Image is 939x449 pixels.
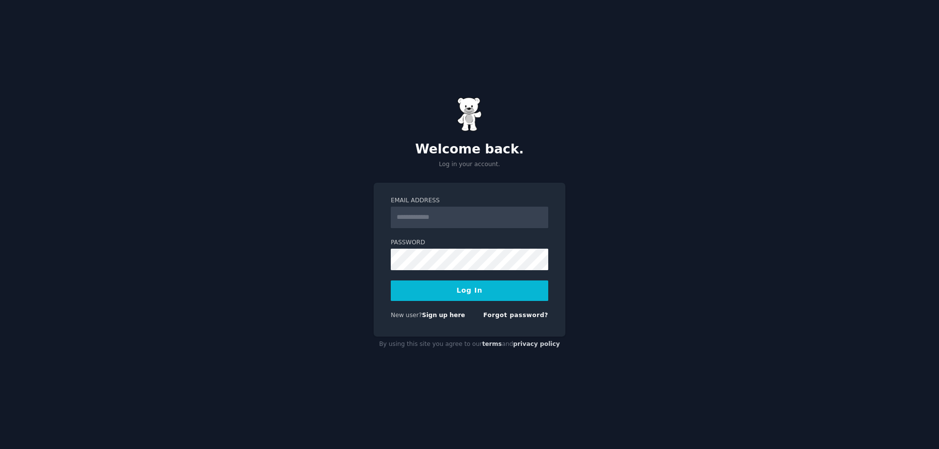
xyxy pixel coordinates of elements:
a: terms [482,341,502,347]
a: Sign up here [422,312,465,319]
a: privacy policy [513,341,560,347]
img: Gummy Bear [457,97,482,131]
a: Forgot password? [483,312,548,319]
h2: Welcome back. [374,142,565,157]
p: Log in your account. [374,160,565,169]
button: Log In [391,280,548,301]
label: Password [391,238,548,247]
label: Email Address [391,196,548,205]
span: New user? [391,312,422,319]
div: By using this site you agree to our and [374,337,565,352]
